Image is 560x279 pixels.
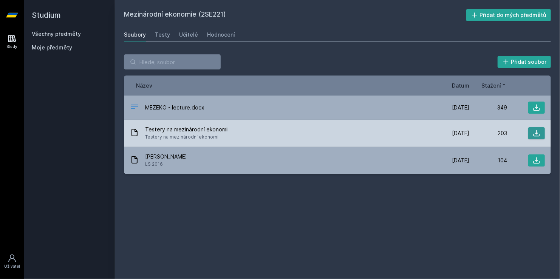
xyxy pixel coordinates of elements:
span: Moje předměty [32,44,72,51]
span: Stažení [481,82,501,89]
div: Uživatel [4,264,20,269]
div: Učitelé [179,31,198,39]
button: Přidat soubor [498,56,551,68]
button: Název [136,82,152,89]
a: Uživatel [2,250,23,273]
div: Soubory [124,31,146,39]
div: 349 [469,104,507,111]
span: [DATE] [452,129,469,137]
div: DOCX [130,102,139,113]
a: Všechny předměty [32,31,81,37]
a: Study [2,30,23,53]
div: 104 [469,157,507,164]
a: Soubory [124,27,146,42]
a: Hodnocení [207,27,235,42]
div: 203 [469,129,507,137]
span: Testery na mezinárodní ekonomii [145,133,229,141]
button: Přidat do mých předmětů [466,9,551,21]
div: Study [7,44,18,49]
button: Stažení [481,82,507,89]
span: [PERSON_NAME] [145,153,187,160]
h2: Mezinárodní ekonomie (2SE221) [124,9,466,21]
a: Učitelé [179,27,198,42]
span: [DATE] [452,157,469,164]
button: Datum [452,82,469,89]
input: Hledej soubor [124,54,221,69]
a: Testy [155,27,170,42]
span: [DATE] [452,104,469,111]
span: LS 2016 [145,160,187,168]
div: Hodnocení [207,31,235,39]
div: Testy [155,31,170,39]
span: Testery na mezinárodní ekonomii [145,126,229,133]
span: MEZEKO - lecture.docx [145,104,204,111]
